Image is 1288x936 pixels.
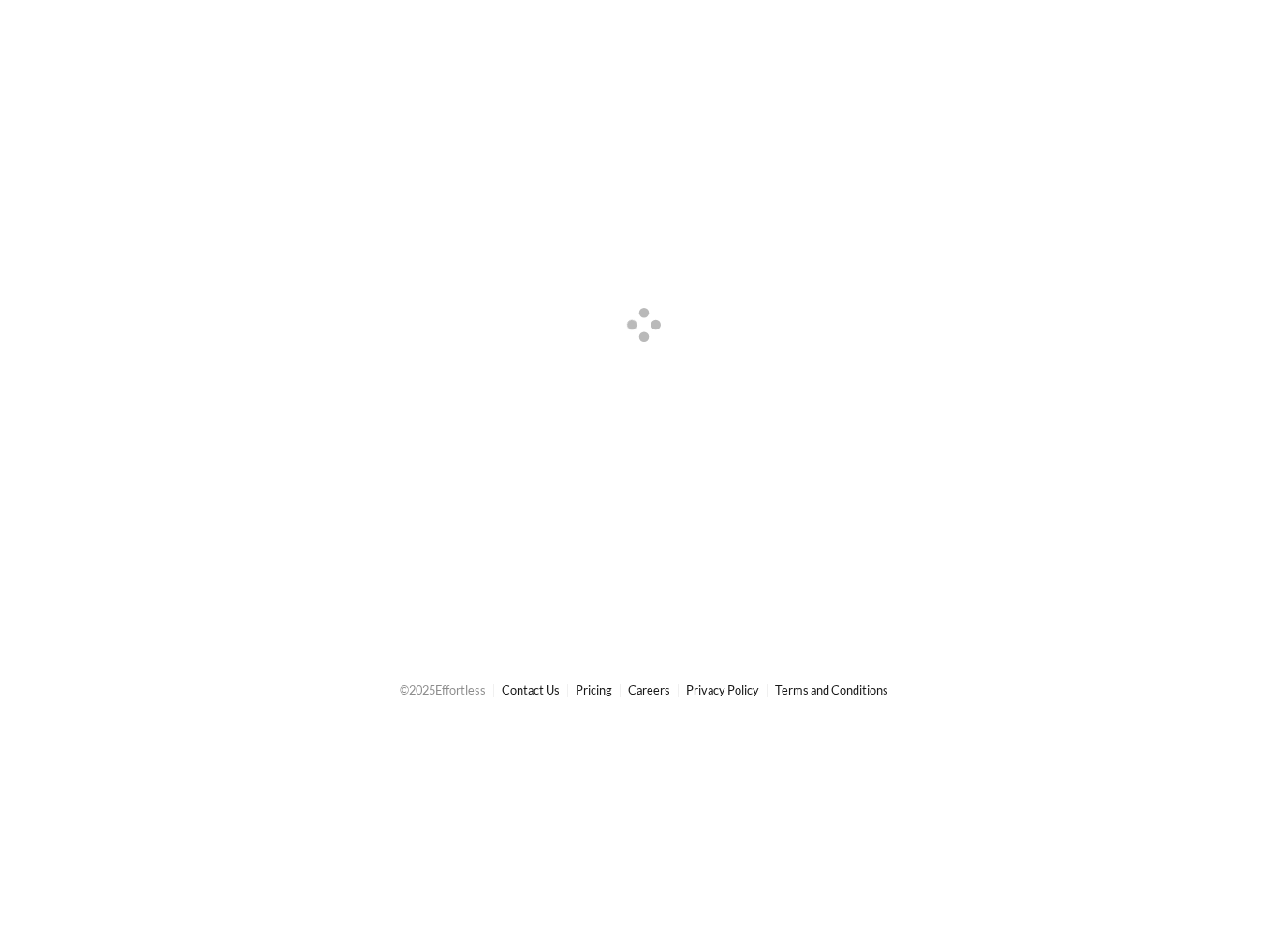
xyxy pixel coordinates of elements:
[502,682,560,697] a: Contact Us
[628,682,670,697] a: Careers
[576,682,612,697] a: Pricing
[686,682,759,697] a: Privacy Policy
[400,682,486,697] span: © 2025 Effortless
[775,682,888,697] a: Terms and Conditions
